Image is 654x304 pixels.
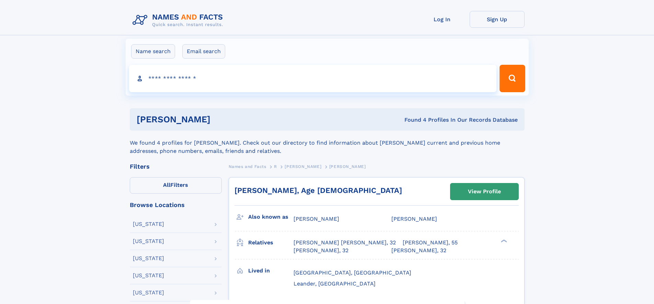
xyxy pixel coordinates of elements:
[329,164,366,169] span: [PERSON_NAME]
[182,44,225,59] label: Email search
[285,162,321,171] a: [PERSON_NAME]
[137,115,308,124] h1: [PERSON_NAME]
[470,11,525,28] a: Sign Up
[415,11,470,28] a: Log In
[248,265,294,277] h3: Lived in
[133,221,164,227] div: [US_STATE]
[130,131,525,155] div: We found 4 profiles for [PERSON_NAME]. Check out our directory to find information about [PERSON_...
[133,290,164,295] div: [US_STATE]
[294,239,396,246] a: [PERSON_NAME] [PERSON_NAME], 32
[391,216,437,222] span: [PERSON_NAME]
[248,211,294,223] h3: Also known as
[130,163,222,170] div: Filters
[234,186,402,195] a: [PERSON_NAME], Age [DEMOGRAPHIC_DATA]
[130,202,222,208] div: Browse Locations
[468,184,501,199] div: View Profile
[248,237,294,248] h3: Relatives
[229,162,266,171] a: Names and Facts
[274,164,277,169] span: R
[294,280,376,287] span: Leander, [GEOGRAPHIC_DATA]
[130,11,229,29] img: Logo Names and Facts
[274,162,277,171] a: R
[133,256,164,261] div: [US_STATE]
[500,65,525,92] button: Search Button
[450,183,518,200] a: View Profile
[133,239,164,244] div: [US_STATE]
[294,247,348,254] a: [PERSON_NAME], 32
[129,65,497,92] input: search input
[391,247,446,254] a: [PERSON_NAME], 32
[285,164,321,169] span: [PERSON_NAME]
[307,116,518,124] div: Found 4 Profiles In Our Records Database
[130,177,222,194] label: Filters
[133,273,164,278] div: [US_STATE]
[163,182,170,188] span: All
[499,239,507,243] div: ❯
[403,239,458,246] a: [PERSON_NAME], 55
[294,269,411,276] span: [GEOGRAPHIC_DATA], [GEOGRAPHIC_DATA]
[294,216,339,222] span: [PERSON_NAME]
[131,44,175,59] label: Name search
